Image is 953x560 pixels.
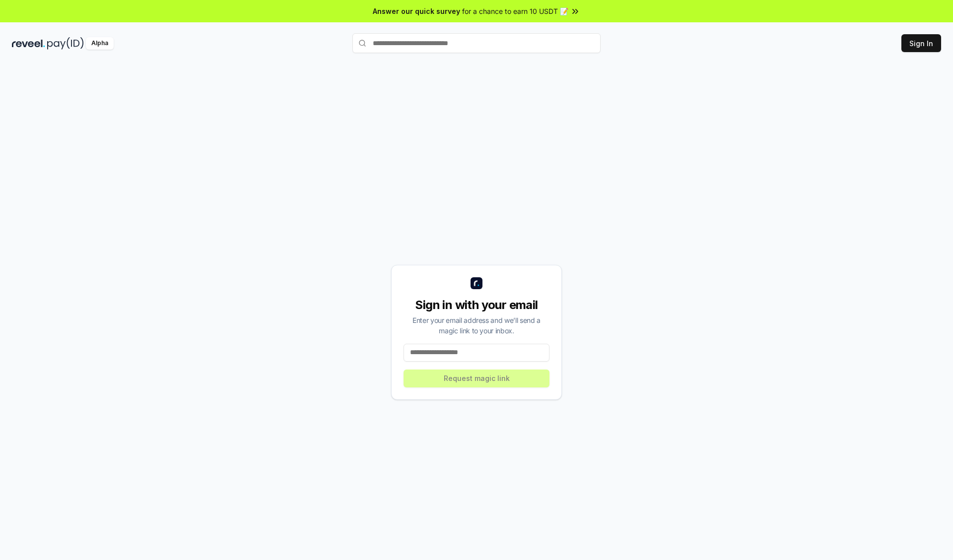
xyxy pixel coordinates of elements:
span: Answer our quick survey [373,6,460,16]
img: logo_small [471,277,482,289]
div: Alpha [86,37,114,50]
span: for a chance to earn 10 USDT 📝 [462,6,568,16]
div: Sign in with your email [404,297,549,313]
button: Sign In [901,34,941,52]
img: pay_id [47,37,84,50]
div: Enter your email address and we’ll send a magic link to your inbox. [404,315,549,336]
img: reveel_dark [12,37,45,50]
